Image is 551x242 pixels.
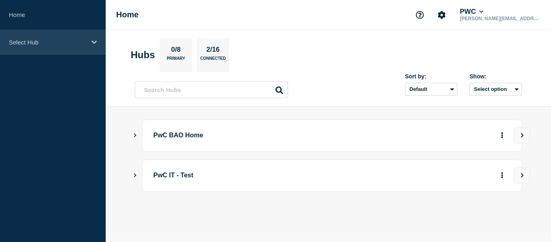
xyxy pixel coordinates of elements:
[470,73,522,80] div: Show:
[203,46,223,56] p: 2/16
[116,10,139,19] h1: Home
[405,83,457,96] select: Sort by
[433,6,450,23] button: Account settings
[168,46,184,56] p: 0/8
[153,168,376,183] p: PwC IT - Test
[411,6,428,23] button: Support
[513,167,530,183] button: View
[167,56,185,65] p: Primary
[153,128,376,143] p: PwC BAO Home
[497,128,507,143] button: More actions
[497,168,507,183] button: More actions
[135,82,288,98] input: Search Hubs
[131,49,155,61] h2: Hubs
[513,127,530,143] button: View
[200,56,225,65] p: Connected
[458,16,542,21] p: [PERSON_NAME][EMAIL_ADDRESS][DOMAIN_NAME]
[405,73,457,80] div: Sort by:
[133,133,137,139] button: Show Connected Hubs
[458,8,485,16] button: PWC
[9,39,86,46] p: Select Hub
[133,173,137,179] button: Show Connected Hubs
[470,83,522,96] button: Select option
